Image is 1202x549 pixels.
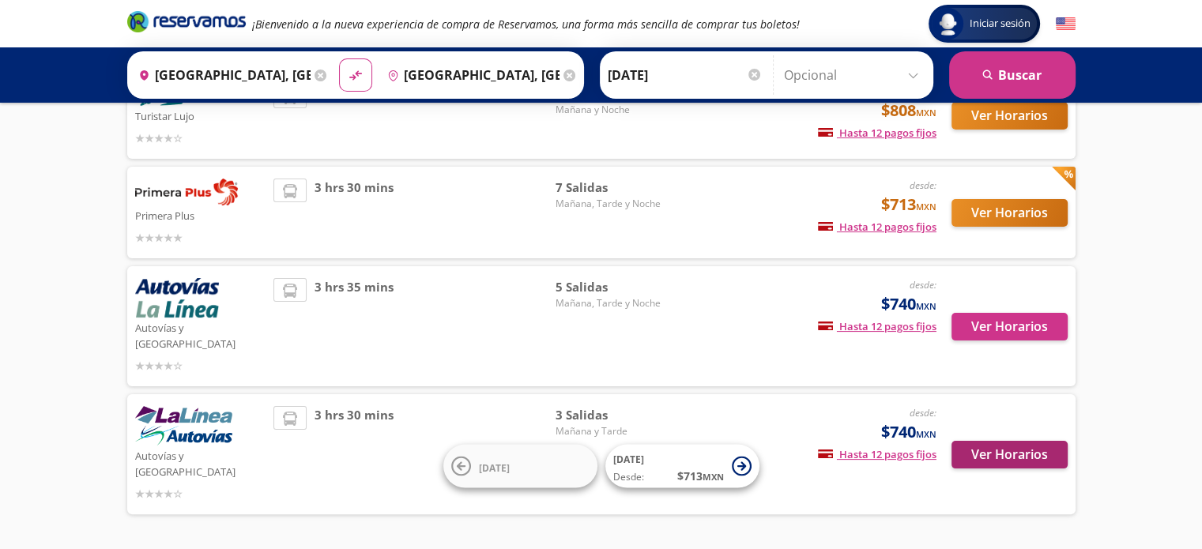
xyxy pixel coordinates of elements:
[135,278,219,318] img: Autovías y La Línea
[135,205,266,224] p: Primera Plus
[315,278,394,374] span: 3 hrs 35 mins
[479,461,510,474] span: [DATE]
[135,179,238,205] img: Primera Plus
[881,99,936,122] span: $808
[949,51,1076,99] button: Buscar
[443,445,597,488] button: [DATE]
[135,318,266,352] p: Autovías y [GEOGRAPHIC_DATA]
[381,55,560,95] input: Buscar Destino
[881,292,936,316] span: $740
[556,424,666,438] span: Mañana y Tarde
[818,126,936,140] span: Hasta 12 pagos fijos
[135,446,266,479] p: Autovías y [GEOGRAPHIC_DATA]
[556,179,666,197] span: 7 Salidas
[613,453,644,466] span: [DATE]
[556,103,666,117] span: Mañana y Noche
[916,107,936,118] small: MXN
[605,445,759,488] button: [DATE]Desde:$713MXN
[951,313,1068,340] button: Ver Horarios
[556,278,666,296] span: 5 Salidas
[818,319,936,333] span: Hasta 12 pagos fijos
[556,406,666,424] span: 3 Salidas
[818,447,936,461] span: Hasta 12 pagos fijos
[556,296,666,310] span: Mañana, Tarde y Noche
[315,179,394,246] span: 3 hrs 30 mins
[818,220,936,234] span: Hasta 12 pagos fijos
[252,17,800,32] em: ¡Bienvenido a la nueva experiencia de compra de Reservamos, una forma más sencilla de comprar tus...
[556,197,666,211] span: Mañana, Tarde y Noche
[315,406,394,502] span: 3 hrs 30 mins
[127,9,246,33] i: Brand Logo
[677,468,724,484] span: $ 713
[910,406,936,419] em: desde:
[951,199,1068,227] button: Ver Horarios
[127,9,246,38] a: Brand Logo
[916,201,936,212] small: MXN
[916,428,936,440] small: MXN
[613,470,644,484] span: Desde:
[916,300,936,312] small: MXN
[132,55,311,95] input: Buscar Origen
[784,55,925,95] input: Opcional
[608,55,763,95] input: Elegir Fecha
[881,420,936,444] span: $740
[910,278,936,291] em: desde:
[135,406,232,446] img: Autovías y La Línea
[135,106,266,125] p: Turistar Lujo
[315,85,394,147] span: 3 hrs 30 mins
[951,441,1068,468] button: Ver Horarios
[910,179,936,192] em: desde:
[1056,14,1076,34] button: English
[963,16,1037,32] span: Iniciar sesión
[881,193,936,216] span: $713
[703,471,724,483] small: MXN
[951,102,1068,130] button: Ver Horarios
